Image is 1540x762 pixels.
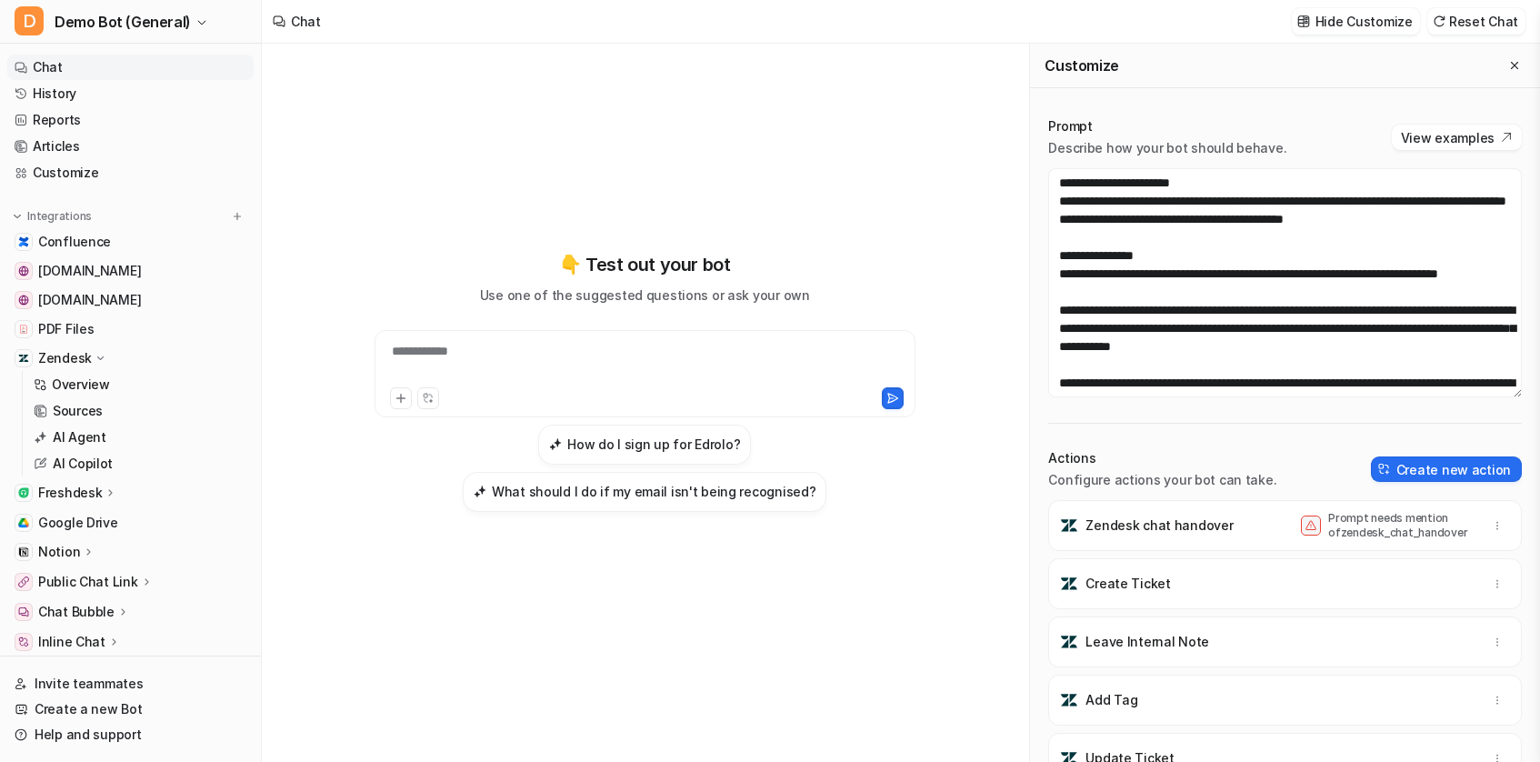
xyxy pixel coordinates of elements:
[538,425,751,465] button: How do I sign up for Edrolo?How do I sign up for Edrolo?
[38,633,105,651] p: Inline Chat
[7,107,254,133] a: Reports
[1328,511,1474,540] p: Prompt needs mention of zendesk_chat_handover
[1297,15,1310,28] img: customize
[1085,516,1233,535] p: Zendesk chat handover
[26,398,254,424] a: Sources
[38,262,141,280] span: [DOMAIN_NAME]
[1060,633,1078,651] img: Leave Internal Note icon
[567,435,740,454] h3: How do I sign up for Edrolo?
[1392,125,1522,150] button: View examples
[7,287,254,313] a: www.atlassian.com[DOMAIN_NAME]
[18,607,29,617] img: Chat Bubble
[18,324,29,335] img: PDF Files
[11,210,24,223] img: expand menu
[7,229,254,255] a: ConfluenceConfluence
[1085,575,1170,593] p: Create Ticket
[38,291,141,309] span: [DOMAIN_NAME]
[231,210,244,223] img: menu_add.svg
[480,286,810,305] p: Use one of the suggested questions or ask your own
[26,425,254,450] a: AI Agent
[492,482,815,501] h3: What should I do if my email isn't being recognised?
[1427,8,1525,35] button: Reset Chat
[1060,575,1078,593] img: Create Ticket icon
[53,428,106,446] p: AI Agent
[38,603,115,621] p: Chat Bubble
[1315,12,1413,31] p: Hide Customize
[38,543,80,561] p: Notion
[38,233,111,251] span: Confluence
[18,517,29,528] img: Google Drive
[1085,691,1137,709] p: Add Tag
[463,472,826,512] button: What should I do if my email isn't being recognised?What should I do if my email isn't being reco...
[18,546,29,557] img: Notion
[7,316,254,342] a: PDF FilesPDF Files
[7,722,254,747] a: Help and support
[1048,449,1276,467] p: Actions
[7,697,254,722] a: Create a new Bot
[26,372,254,397] a: Overview
[559,251,730,278] p: 👇 Test out your bot
[18,266,29,276] img: www.airbnb.com
[7,258,254,284] a: www.airbnb.com[DOMAIN_NAME]
[7,134,254,159] a: Articles
[549,437,562,451] img: How do I sign up for Edrolo?
[1371,456,1522,482] button: Create new action
[18,487,29,498] img: Freshdesk
[18,236,29,247] img: Confluence
[53,455,113,473] p: AI Copilot
[1060,691,1078,709] img: Add Tag icon
[7,510,254,536] a: Google DriveGoogle Drive
[38,514,118,532] span: Google Drive
[1048,117,1286,135] p: Prompt
[53,402,103,420] p: Sources
[27,209,92,224] p: Integrations
[1504,55,1525,76] button: Close flyout
[18,637,29,647] img: Inline Chat
[7,160,254,185] a: Customize
[1048,471,1276,489] p: Configure actions your bot can take.
[7,207,97,226] button: Integrations
[18,353,29,364] img: Zendesk
[38,349,92,367] p: Zendesk
[1292,8,1420,35] button: Hide Customize
[38,484,102,502] p: Freshdesk
[18,577,29,587] img: Public Chat Link
[52,376,110,394] p: Overview
[7,81,254,106] a: History
[1060,516,1078,535] img: Zendesk chat handover icon
[15,6,44,35] span: D
[291,12,321,31] div: Chat
[38,573,138,591] p: Public Chat Link
[26,451,254,476] a: AI Copilot
[1048,139,1286,157] p: Describe how your bot should behave.
[1085,633,1209,651] p: Leave Internal Note
[7,55,254,80] a: Chat
[1378,463,1391,476] img: create-action-icon.svg
[18,295,29,306] img: www.atlassian.com
[7,671,254,697] a: Invite teammates
[55,9,191,35] span: Demo Bot (General)
[38,320,94,338] span: PDF Files
[1045,56,1118,75] h2: Customize
[474,485,486,498] img: What should I do if my email isn't being recognised?
[1433,15,1445,28] img: reset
